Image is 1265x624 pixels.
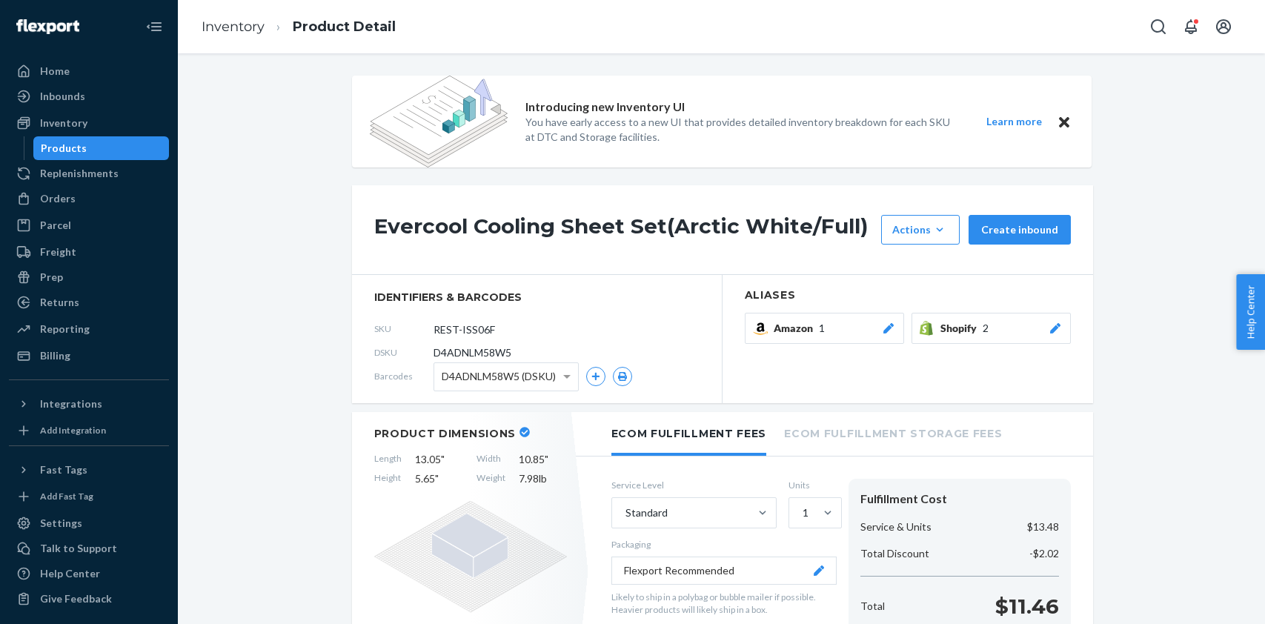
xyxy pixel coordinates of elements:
[40,191,76,206] div: Orders
[611,479,777,491] label: Service Level
[860,546,929,561] p: Total Discount
[977,113,1052,131] button: Learn more
[415,452,463,467] span: 13.05
[860,491,1059,508] div: Fulfillment Cost
[9,562,169,585] a: Help Center
[374,346,434,359] span: DSKU
[40,541,117,556] div: Talk to Support
[892,222,949,237] div: Actions
[442,364,556,389] span: D4ADNLM58W5 (DSKU)
[940,321,983,336] span: Shopify
[374,370,434,382] span: Barcodes
[625,505,668,520] div: Standard
[611,538,837,551] p: Packaging
[374,215,874,245] h1: Evercool Cooling Sheet Set(Arctic White/Full)
[139,12,169,42] button: Close Navigation
[40,424,106,437] div: Add Integration
[774,321,819,336] span: Amazon
[881,215,960,245] button: Actions
[1143,12,1173,42] button: Open Search Box
[33,136,170,160] a: Products
[190,5,408,49] ol: breadcrumbs
[983,321,989,336] span: 2
[40,490,93,502] div: Add Fast Tag
[745,290,1071,301] h2: Aliases
[374,471,402,486] span: Height
[801,505,803,520] input: 1
[40,348,70,363] div: Billing
[41,141,87,156] div: Products
[40,270,63,285] div: Prep
[611,557,837,585] button: Flexport Recommended
[9,187,169,210] a: Orders
[788,479,837,491] label: Units
[611,412,767,456] li: Ecom Fulfillment Fees
[545,453,548,465] span: "
[784,412,1002,453] li: Ecom Fulfillment Storage Fees
[9,213,169,237] a: Parcel
[40,591,112,606] div: Give Feedback
[611,591,837,616] p: Likely to ship in a polybag or bubble mailer if possible. Heavier products will likely ship in a ...
[1055,113,1074,131] button: Close
[202,19,265,35] a: Inventory
[9,488,169,505] a: Add Fast Tag
[1176,12,1206,42] button: Open notifications
[477,471,505,486] span: Weight
[9,587,169,611] button: Give Feedback
[40,245,76,259] div: Freight
[40,462,87,477] div: Fast Tags
[435,472,439,485] span: "
[624,505,625,520] input: Standard
[1027,520,1059,534] p: $13.48
[40,566,100,581] div: Help Center
[803,505,809,520] div: 1
[441,453,445,465] span: "
[9,422,169,439] a: Add Integration
[9,392,169,416] button: Integrations
[519,471,567,486] span: 7.98 lb
[293,19,396,35] a: Product Detail
[370,76,508,167] img: new-reports-banner-icon.82668bd98b6a51aee86340f2a7b77ae3.png
[9,537,169,560] a: Talk to Support
[40,89,85,104] div: Inbounds
[9,291,169,314] a: Returns
[40,116,87,130] div: Inventory
[745,313,904,344] button: Amazon1
[9,317,169,341] a: Reporting
[16,19,79,34] img: Flexport logo
[40,218,71,233] div: Parcel
[819,321,825,336] span: 1
[9,84,169,108] a: Inbounds
[477,452,505,467] span: Width
[9,511,169,535] a: Settings
[40,166,119,181] div: Replenishments
[374,290,700,305] span: identifiers & barcodes
[9,344,169,368] a: Billing
[525,99,685,116] p: Introducing new Inventory UI
[40,396,102,411] div: Integrations
[860,599,885,614] p: Total
[1029,546,1059,561] p: -$2.02
[969,215,1071,245] button: Create inbound
[9,265,169,289] a: Prep
[860,520,932,534] p: Service & Units
[9,162,169,185] a: Replenishments
[40,295,79,310] div: Returns
[9,240,169,264] a: Freight
[912,313,1071,344] button: Shopify2
[9,111,169,135] a: Inventory
[1236,274,1265,350] button: Help Center
[374,452,402,467] span: Length
[374,322,434,335] span: SKU
[995,591,1059,621] p: $11.46
[519,452,567,467] span: 10.85
[434,345,511,360] span: D4ADNLM58W5
[1209,12,1238,42] button: Open account menu
[40,516,82,531] div: Settings
[9,458,169,482] button: Fast Tags
[374,427,517,440] h2: Product Dimensions
[40,64,70,79] div: Home
[9,59,169,83] a: Home
[525,115,960,145] p: You have early access to a new UI that provides detailed inventory breakdown for each SKU at DTC ...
